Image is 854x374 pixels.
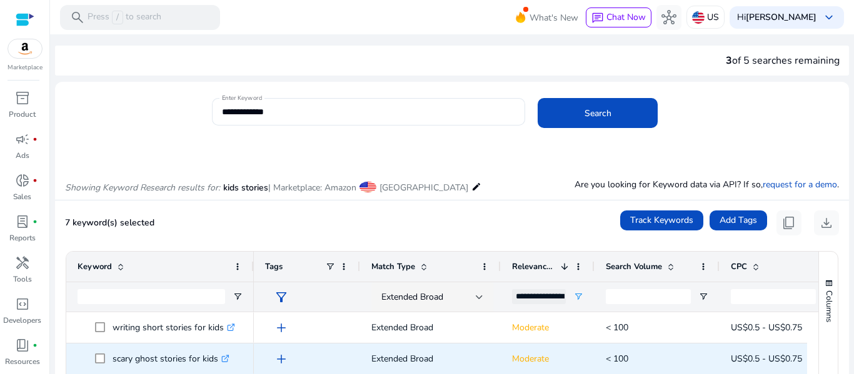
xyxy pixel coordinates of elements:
[70,10,85,25] span: search
[731,289,816,304] input: CPC Filter Input
[821,10,836,25] span: keyboard_arrow_down
[731,353,802,365] span: US$0.5 - US$0.75
[113,315,235,340] p: writing short stories for kids
[746,11,816,23] b: [PERSON_NAME]
[781,215,796,230] span: content_copy
[274,320,289,335] span: add
[630,214,693,227] span: Track Keywords
[8,39,42,58] img: amazon.svg
[113,346,229,372] p: scary ghost stories for kids
[726,53,840,68] div: of 5 searches remaining
[763,179,837,190] a: request for a demo
[88,11,161,24] p: Press to search
[371,315,490,340] p: Extended Broad
[9,109,36,120] p: Product
[379,182,468,194] span: [GEOGRAPHIC_DATA]
[274,352,289,367] span: add
[698,292,708,302] button: Open Filter Menu
[737,13,816,22] p: Hi
[268,182,356,194] span: | Marketplace: Amazon
[586,7,651,27] button: chatChat Now
[606,322,628,333] span: < 100
[530,7,578,29] span: What's New
[606,289,691,304] input: Search Volume Filter Input
[33,178,38,183] span: fiber_manual_record
[726,54,732,67] span: 3
[606,261,662,272] span: Search Volume
[33,137,38,142] span: fiber_manual_record
[16,150,29,161] p: Ads
[15,297,30,312] span: code_blocks
[512,315,583,340] p: Moderate
[819,215,834,230] span: download
[381,291,443,303] span: Extended Broad
[15,91,30,106] span: inventory_2
[223,182,268,194] span: kids stories
[233,292,243,302] button: Open Filter Menu
[5,356,40,367] p: Resources
[661,10,676,25] span: hub
[575,178,839,191] p: Are you looking for Keyword data via API? If so, .
[15,214,30,229] span: lab_profile
[15,132,30,147] span: campaign
[591,12,604,24] span: chat
[265,261,283,272] span: Tags
[720,214,757,227] span: Add Tags
[731,261,747,272] span: CPC
[33,343,38,348] span: fiber_manual_record
[274,290,289,305] span: filter_alt
[585,107,611,120] span: Search
[776,210,801,235] button: content_copy
[13,191,31,202] p: Sales
[8,63,43,72] p: Marketplace
[471,179,481,194] mat-icon: edit
[15,173,30,188] span: donut_small
[573,292,583,302] button: Open Filter Menu
[15,338,30,353] span: book_4
[731,322,802,333] span: US$0.5 - US$0.75
[78,261,112,272] span: Keyword
[371,261,415,272] span: Match Type
[814,210,839,235] button: download
[656,5,681,30] button: hub
[112,11,123,24] span: /
[3,315,41,326] p: Developers
[620,210,703,230] button: Track Keywords
[222,94,262,102] mat-label: Enter Keyword
[823,290,835,322] span: Columns
[371,346,490,372] p: Extended Broad
[15,255,30,270] span: handyman
[65,217,154,229] span: 7 keyword(s) selected
[9,232,36,244] p: Reports
[710,210,767,230] button: Add Tags
[707,6,719,28] p: US
[33,219,38,224] span: fiber_manual_record
[606,353,628,365] span: < 100
[538,98,658,128] button: Search
[692,11,705,24] img: us.svg
[606,11,646,23] span: Chat Now
[512,261,556,272] span: Relevance Score
[65,182,220,194] i: Showing Keyword Research results for:
[512,346,583,372] p: Moderate
[78,289,225,304] input: Keyword Filter Input
[13,273,32,285] p: Tools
